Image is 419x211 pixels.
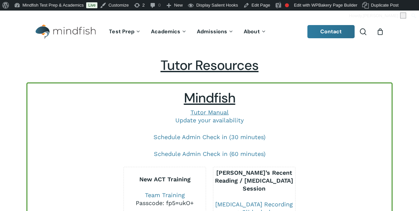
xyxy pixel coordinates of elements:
[104,19,271,44] nav: Main Menu
[26,19,393,44] header: Main Menu
[104,29,146,35] a: Test Prep
[191,109,229,116] a: Tutor Manual
[124,199,205,207] div: Passcode: fp5=ukO+
[347,11,409,21] a: Howdy,
[192,29,239,35] a: Admissions
[307,25,355,38] a: Contact
[285,3,289,7] div: Focus keyphrase not set
[160,57,259,74] span: Tutor Resources
[215,169,293,192] b: [PERSON_NAME]’s Recent Reading / [MEDICAL_DATA] Session
[244,28,260,35] span: About
[175,117,244,124] a: Update your availability
[154,134,265,140] a: Schedule Admin Check in (30 minutes)
[197,28,227,35] span: Admissions
[145,192,185,198] a: Team Training
[239,29,271,35] a: About
[151,28,180,35] span: Academics
[320,28,342,35] span: Contact
[146,29,192,35] a: Academics
[109,28,134,35] span: Test Prep
[139,176,191,183] b: New ACT Training
[363,13,398,18] span: [PERSON_NAME]
[184,89,235,107] span: Mindfish
[154,150,265,157] a: Schedule Admin Check in (60 minutes)
[86,2,97,8] a: Live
